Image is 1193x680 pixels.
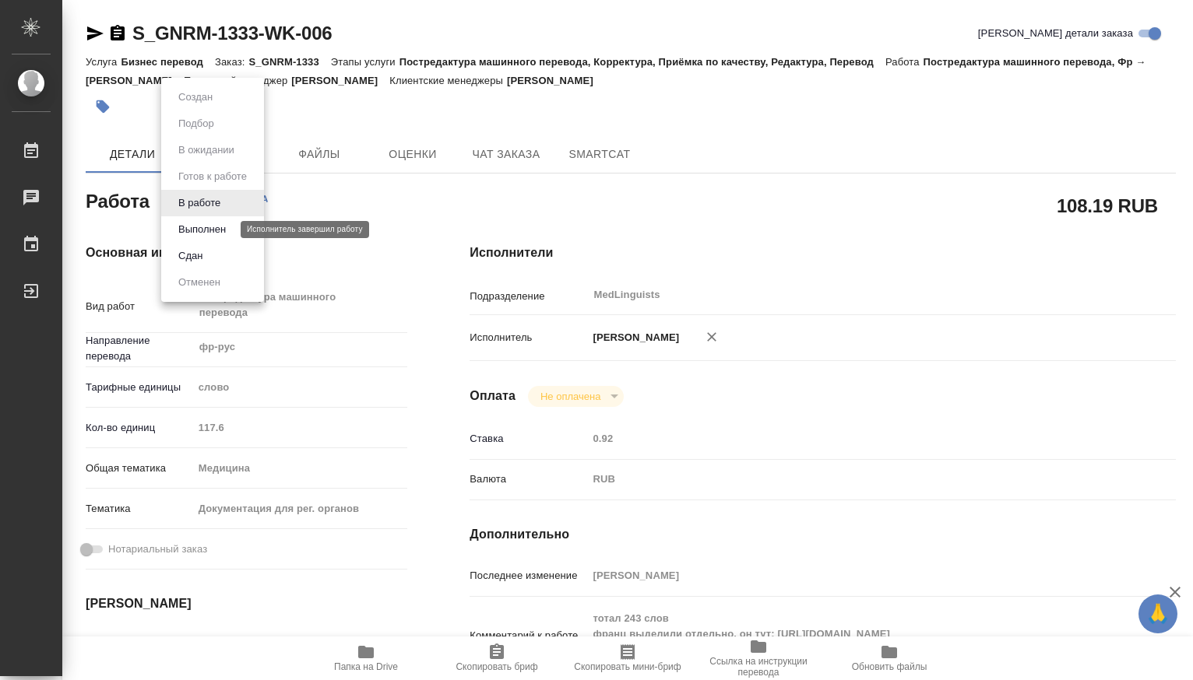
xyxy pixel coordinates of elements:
button: В работе [174,195,225,212]
button: Готов к работе [174,168,252,185]
button: Сдан [174,247,207,265]
button: Подбор [174,115,219,132]
button: Выполнен [174,221,231,238]
button: Отменен [174,274,225,291]
button: В ожидании [174,142,239,159]
button: Создан [174,89,217,106]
